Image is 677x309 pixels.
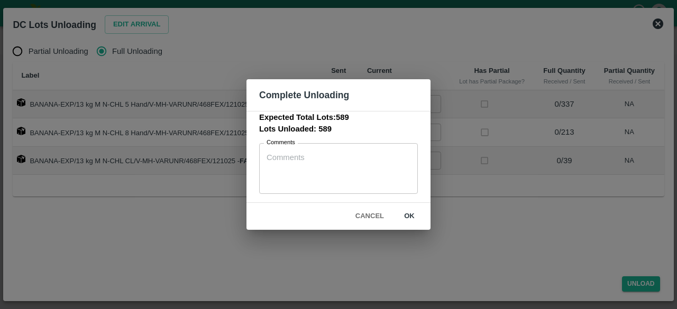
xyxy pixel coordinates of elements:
[392,207,426,226] button: ok
[259,125,332,133] b: Lots Unloaded: 589
[267,138,295,147] label: Comments
[259,113,349,121] b: Expected Total Lots: 589
[259,90,349,100] b: Complete Unloading
[351,207,388,226] button: Cancel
